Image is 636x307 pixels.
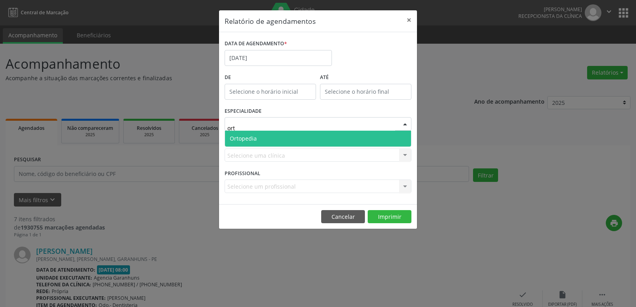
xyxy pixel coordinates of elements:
label: ESPECIALIDADE [225,105,262,118]
input: Selecione o horário final [320,84,411,100]
label: DATA DE AGENDAMENTO [225,38,287,50]
h5: Relatório de agendamentos [225,16,316,26]
label: ATÉ [320,71,411,84]
input: Selecione uma data ou intervalo [225,50,332,66]
label: De [225,71,316,84]
button: Close [401,10,417,30]
span: Ortopedia [230,135,257,142]
input: Seleciona uma especialidade [227,120,395,136]
label: PROFISSIONAL [225,167,260,180]
input: Selecione o horário inicial [225,84,316,100]
button: Cancelar [321,210,365,224]
button: Imprimir [368,210,411,224]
